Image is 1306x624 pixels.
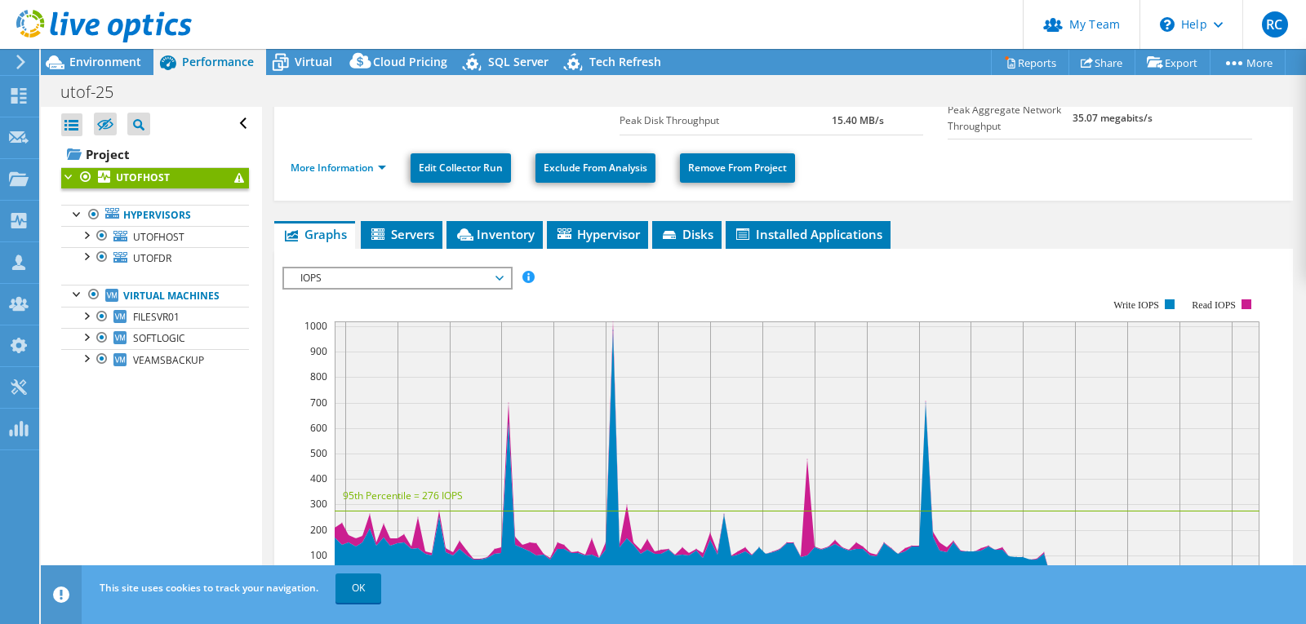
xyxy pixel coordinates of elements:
[1068,50,1135,75] a: Share
[310,471,327,485] text: 400
[373,54,447,69] span: Cloud Pricing
[335,573,381,603] a: OK
[69,54,141,69] span: Environment
[488,54,549,69] span: SQL Server
[61,167,249,188] a: UTOFHOST
[61,247,249,268] a: UTOFDR
[133,251,171,265] span: UTOFDR
[61,285,249,306] a: Virtual Machines
[343,489,463,502] text: 95th Percentile = 276 IOPS
[555,226,640,242] span: Hypervisor
[292,268,502,288] span: IOPS
[734,226,882,242] span: Installed Applications
[304,319,327,333] text: 1000
[61,349,249,370] a: VEAMSBACKUP
[1210,50,1286,75] a: More
[948,102,1073,135] label: Peak Aggregate Network Throughput
[620,113,832,129] label: Peak Disk Throughput
[660,226,713,242] span: Disks
[282,226,347,242] span: Graphs
[295,54,332,69] span: Virtual
[1262,11,1288,38] span: RC
[310,548,327,562] text: 100
[133,310,180,324] span: FILESVR01
[53,83,139,101] h1: utof-25
[310,497,327,511] text: 300
[310,446,327,460] text: 500
[680,153,795,183] a: Remove From Project
[100,581,318,595] span: This site uses cookies to track your navigation.
[369,226,434,242] span: Servers
[61,328,249,349] a: SOFTLOGIC
[116,170,170,184] b: UTOFHOST
[61,141,249,167] a: Project
[1160,17,1175,32] svg: \n
[589,54,661,69] span: Tech Refresh
[182,54,254,69] span: Performance
[310,523,327,537] text: 200
[61,205,249,226] a: Hypervisors
[535,153,655,183] a: Exclude From Analysis
[310,396,327,409] text: 700
[832,113,884,127] b: 15.40 MB/s
[291,161,386,175] a: More Information
[991,50,1069,75] a: Reports
[1193,299,1237,311] text: Read IOPS
[411,153,511,183] a: Edit Collector Run
[1135,50,1210,75] a: Export
[61,307,249,328] a: FILESVR01
[133,331,185,345] span: SOFTLOGIC
[1073,111,1153,125] b: 35.07 megabits/s
[61,226,249,247] a: UTOFHOST
[310,370,327,383] text: 800
[310,344,327,358] text: 900
[133,230,184,244] span: UTOFHOST
[1113,299,1159,311] text: Write IOPS
[455,226,535,242] span: Inventory
[133,353,204,367] span: VEAMSBACKUP
[310,421,327,435] text: 600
